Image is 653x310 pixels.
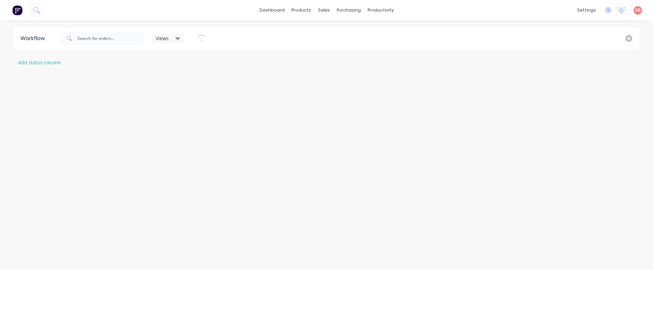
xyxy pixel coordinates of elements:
[78,32,145,45] input: Search for orders...
[20,34,48,43] div: Workflow
[256,5,288,15] a: dashboard
[333,5,364,15] div: purchasing
[15,58,65,67] button: Add status column
[12,5,22,15] img: Factory
[315,5,333,15] div: sales
[635,7,641,13] span: NB
[156,35,169,42] span: Views
[364,5,397,15] div: productivity
[574,5,599,15] div: settings
[288,5,315,15] div: products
